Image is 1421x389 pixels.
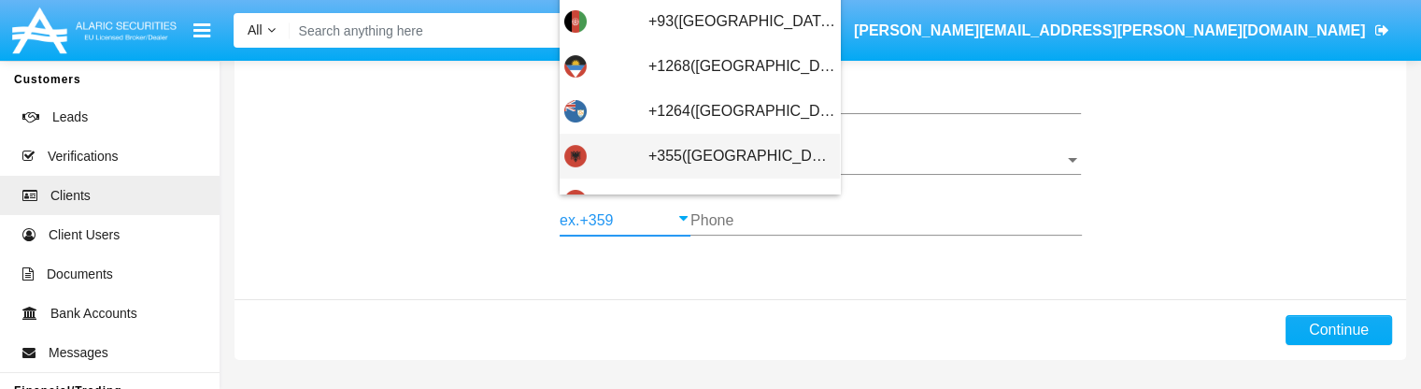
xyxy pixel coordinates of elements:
span: Client Users [49,225,120,245]
span: Messages [49,343,108,363]
button: Continue [1286,315,1392,345]
a: [PERSON_NAME][EMAIL_ADDRESS][PERSON_NAME][DOMAIN_NAME] [845,5,1398,57]
span: Bank Accounts [50,304,137,324]
span: All [248,22,263,37]
span: [PERSON_NAME][EMAIL_ADDRESS][PERSON_NAME][DOMAIN_NAME] [854,22,1366,38]
span: +355([GEOGRAPHIC_DATA]) [648,134,835,179]
input: Search [290,13,563,48]
img: Logo image [9,3,179,58]
span: +1268([GEOGRAPHIC_DATA]) [648,44,835,89]
span: Clients [50,186,91,206]
span: Leads [52,108,88,127]
a: All [234,21,290,40]
span: Verifications [48,147,118,166]
span: +374([GEOGRAPHIC_DATA]) [648,179,835,223]
span: Documents [47,265,113,284]
span: +1264([GEOGRAPHIC_DATA]) [648,89,835,134]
